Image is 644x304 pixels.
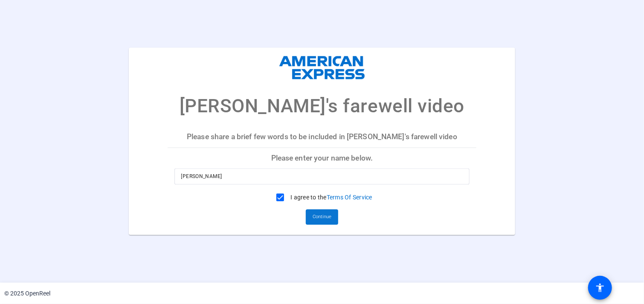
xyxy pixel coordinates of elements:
p: Please enter your name below. [168,148,477,168]
p: Please share a brief few words to be included in [PERSON_NAME]'s farewell video [168,127,477,147]
img: company-logo [279,56,365,79]
button: Continue [306,210,338,225]
mat-icon: accessibility [595,283,605,293]
span: Continue [313,211,331,224]
div: © 2025 OpenReel [4,289,50,298]
label: I agree to the [289,193,372,202]
p: [PERSON_NAME]'s farewell video [180,92,465,120]
a: Terms Of Service [327,194,372,201]
input: Enter your name [181,172,463,182]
